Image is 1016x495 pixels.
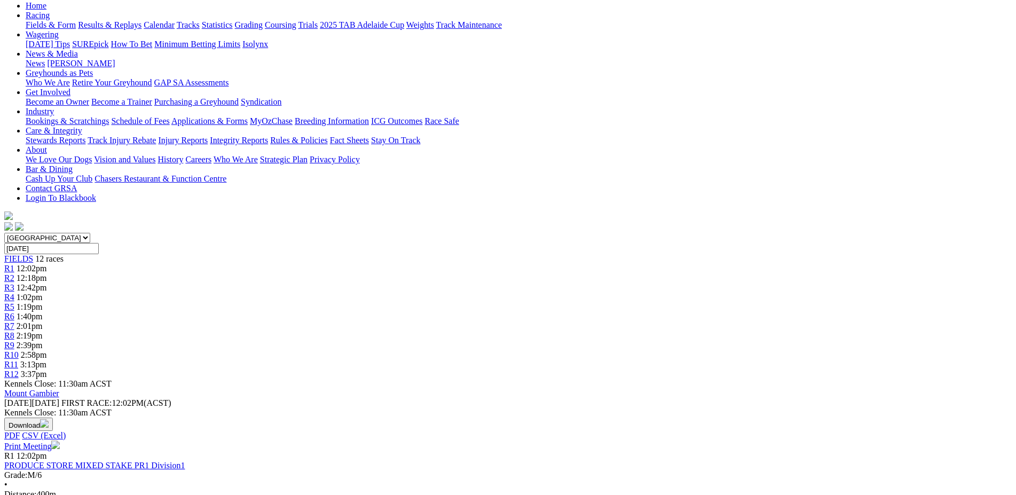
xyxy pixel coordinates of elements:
a: Home [26,1,46,10]
a: CSV (Excel) [22,431,66,440]
div: Download [4,431,1012,441]
a: Stay On Track [371,136,420,145]
a: Race Safe [424,116,459,125]
a: We Love Our Dogs [26,155,92,164]
a: R9 [4,341,14,350]
span: R7 [4,321,14,331]
a: Purchasing a Greyhound [154,97,239,106]
div: Get Involved [26,97,1012,107]
a: Minimum Betting Limits [154,40,240,49]
a: Integrity Reports [210,136,268,145]
a: R1 [4,264,14,273]
input: Select date [4,243,99,254]
a: Stewards Reports [26,136,85,145]
a: Privacy Policy [310,155,360,164]
a: R8 [4,331,14,340]
a: R11 [4,360,18,369]
div: About [26,155,1012,164]
a: Applications & Forms [171,116,248,125]
a: About [26,145,47,154]
a: News [26,59,45,68]
div: Racing [26,20,1012,30]
span: 12:02pm [17,451,47,460]
span: Kennels Close: 11:30am ACST [4,379,112,388]
span: 1:19pm [17,302,43,311]
a: Weights [406,20,434,29]
div: News & Media [26,59,1012,68]
a: Racing [26,11,50,20]
a: Become an Owner [26,97,89,106]
a: R6 [4,312,14,321]
div: Industry [26,116,1012,126]
a: R10 [4,350,19,359]
img: download.svg [40,419,49,428]
a: Wagering [26,30,59,39]
a: SUREpick [72,40,108,49]
a: Care & Integrity [26,126,82,135]
a: R2 [4,273,14,282]
a: Track Injury Rebate [88,136,156,145]
a: Greyhounds as Pets [26,68,93,77]
a: Injury Reports [158,136,208,145]
a: Get Involved [26,88,70,97]
a: Grading [235,20,263,29]
a: PDF [4,431,20,440]
a: Breeding Information [295,116,369,125]
span: 2:01pm [17,321,43,331]
div: Kennels Close: 11:30am ACST [4,408,1012,418]
a: Fact Sheets [330,136,369,145]
div: M/6 [4,470,1012,480]
a: Bookings & Scratchings [26,116,109,125]
a: MyOzChase [250,116,293,125]
a: Contact GRSA [26,184,77,193]
img: logo-grsa-white.png [4,211,13,220]
span: 2:39pm [17,341,43,350]
a: Become a Trainer [91,97,152,106]
span: 2:58pm [21,350,47,359]
a: History [157,155,183,164]
span: 12 races [35,254,64,263]
a: Mount Gambier [4,389,59,398]
div: Care & Integrity [26,136,1012,145]
div: Bar & Dining [26,174,1012,184]
span: [DATE] [4,398,32,407]
a: Industry [26,107,54,116]
a: Statistics [202,20,233,29]
a: Who We Are [26,78,70,87]
span: 12:42pm [17,283,47,292]
div: Wagering [26,40,1012,49]
span: 12:02pm [17,264,47,273]
a: Tracks [177,20,200,29]
a: R4 [4,293,14,302]
img: printer.svg [51,441,60,449]
a: R5 [4,302,14,311]
a: Who We Are [214,155,258,164]
a: Isolynx [242,40,268,49]
a: PRODUCE STORE MIXED STAKE PR1 Division1 [4,461,185,470]
span: FIRST RACE: [61,398,112,407]
span: 3:37pm [21,370,47,379]
span: 12:02PM(ACST) [61,398,171,407]
a: Retire Your Greyhound [72,78,152,87]
a: ICG Outcomes [371,116,422,125]
a: FIELDS [4,254,33,263]
img: facebook.svg [4,222,13,231]
a: [DATE] Tips [26,40,70,49]
a: Rules & Policies [270,136,328,145]
div: Greyhounds as Pets [26,78,1012,88]
button: Download [4,418,53,431]
span: R3 [4,283,14,292]
span: • [4,480,7,489]
img: twitter.svg [15,222,23,231]
a: Results & Replays [78,20,141,29]
a: Login To Blackbook [26,193,96,202]
a: Coursing [265,20,296,29]
span: 1:02pm [17,293,43,302]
